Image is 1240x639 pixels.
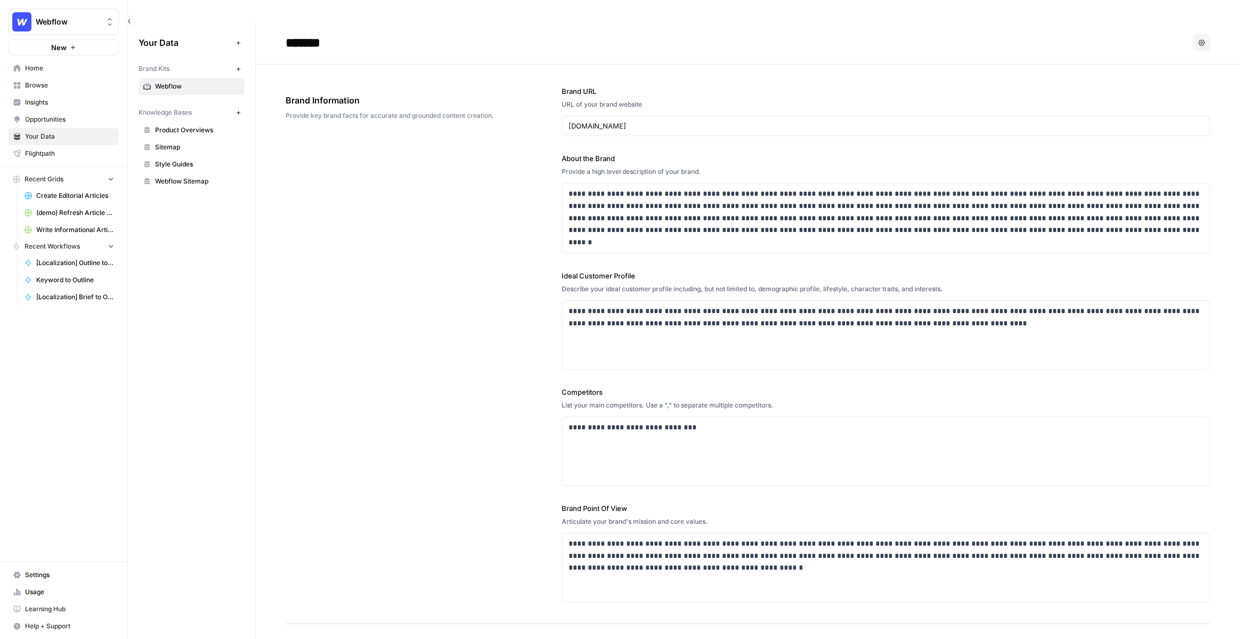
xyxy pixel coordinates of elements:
span: Keyword to Outline [36,275,114,285]
div: List your main competitors. Use a "," to separate multiple competitors. [562,401,1210,410]
span: Browse [25,81,114,90]
span: Brand Kits [139,64,169,74]
span: Webflow [36,17,100,27]
span: Opportunities [25,115,114,124]
a: Flightpath [9,145,119,162]
a: Usage [9,584,119,601]
button: Workspace: Webflow [9,9,119,35]
span: Home [25,63,114,73]
a: Webflow [139,78,245,95]
a: [Localization] Outline to Article [20,254,119,271]
span: Sitemap [155,142,240,152]
span: Knowledge Bases [139,108,192,117]
input: www.sundaysoccer.com [569,121,1203,131]
label: Competitors [562,387,1210,397]
span: [Localization] Outline to Article [36,258,114,268]
span: Flightpath [25,149,114,158]
span: Webflow Sitemap [155,177,240,186]
span: Webflow [155,82,240,91]
span: Insights [25,98,114,107]
span: Settings [25,570,114,580]
a: Opportunities [9,111,119,128]
a: [Localization] Brief to Outline [20,289,119,306]
span: Usage [25,587,114,597]
button: Recent Grids [9,171,119,187]
span: Provide key brand facts for accurate and grounded content creation. [286,111,502,121]
label: Brand URL [562,86,1210,97]
span: Help + Support [25,621,114,631]
a: Your Data [9,128,119,145]
label: Brand Point Of View [562,503,1210,514]
a: Home [9,60,119,77]
label: About the Brand [562,153,1210,164]
span: Style Guides [155,159,240,169]
span: New [51,42,67,53]
button: New [9,39,119,55]
div: URL of your brand website [562,100,1210,109]
a: Webflow Sitemap [139,173,245,190]
a: Style Guides [139,156,245,173]
span: Recent Workflows [25,242,80,251]
span: Create Editorial Articles [36,191,114,201]
span: Recent Grids [25,174,63,184]
a: Browse [9,77,119,94]
span: Your Data [25,132,114,141]
span: Learning Hub [25,604,114,614]
label: Ideal Customer Profile [562,270,1210,281]
span: Write Informational Article (14) [36,225,114,235]
span: Product Overviews [155,125,240,135]
div: Provide a high level description of your brand. [562,167,1210,177]
a: Create Editorial Articles [20,187,119,204]
div: Articulate your brand's mission and core values. [562,517,1210,526]
button: Help + Support [9,618,119,635]
span: (demo) Refresh Article Content & Analysis [36,208,114,218]
a: Insights [9,94,119,111]
a: Sitemap [139,139,245,156]
a: Product Overviews [139,122,245,139]
span: Brand Information [286,94,502,107]
a: Learning Hub [9,601,119,618]
a: Write Informational Article (14) [20,221,119,238]
span: [Localization] Brief to Outline [36,292,114,302]
a: (demo) Refresh Article Content & Analysis [20,204,119,221]
div: Describe your ideal customer profile including, but not limited to, demographic profile, lifestyl... [562,284,1210,294]
img: Webflow Logo [12,12,31,31]
a: Keyword to Outline [20,271,119,289]
span: Your Data [139,36,232,49]
a: Settings [9,566,119,584]
button: Recent Workflows [9,238,119,254]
